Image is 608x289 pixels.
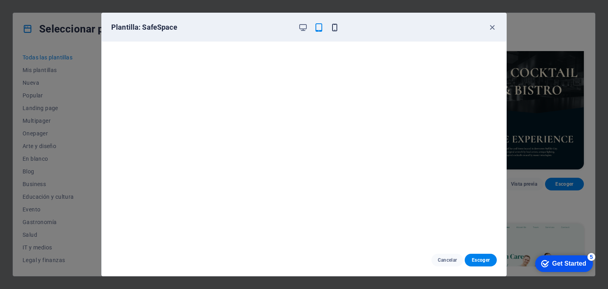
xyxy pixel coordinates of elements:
[59,2,66,10] div: 5
[6,4,64,21] div: Get Started 5 items remaining, 0% complete
[471,257,490,263] span: Escoger
[111,23,292,32] h6: Plantilla: SafeSpace
[23,9,57,16] div: Get Started
[431,254,464,266] button: Cancelar
[465,254,497,266] button: Escoger
[438,257,457,263] span: Cancelar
